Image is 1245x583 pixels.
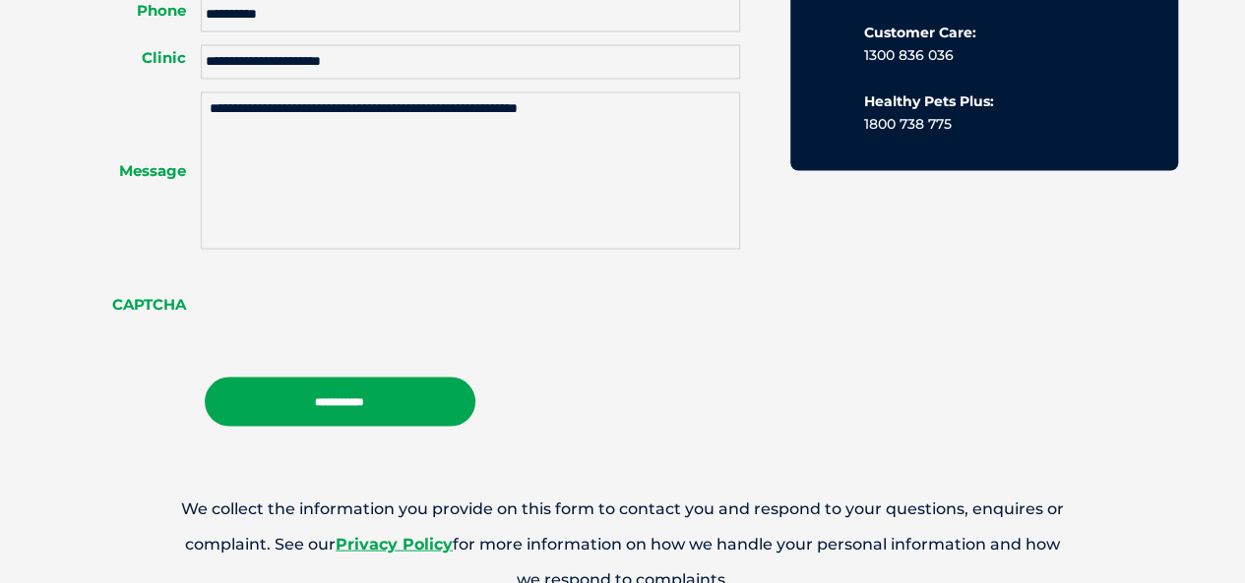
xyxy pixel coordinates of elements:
[201,268,500,345] iframe: reCAPTCHA
[67,160,202,180] label: Message
[864,24,976,41] b: Customer Care:
[864,92,994,110] b: Healthy Pets Plus:
[67,48,202,68] label: Clinic
[67,294,202,314] label: CAPTCHA
[336,534,453,553] a: Privacy Policy
[67,1,202,21] label: Phone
